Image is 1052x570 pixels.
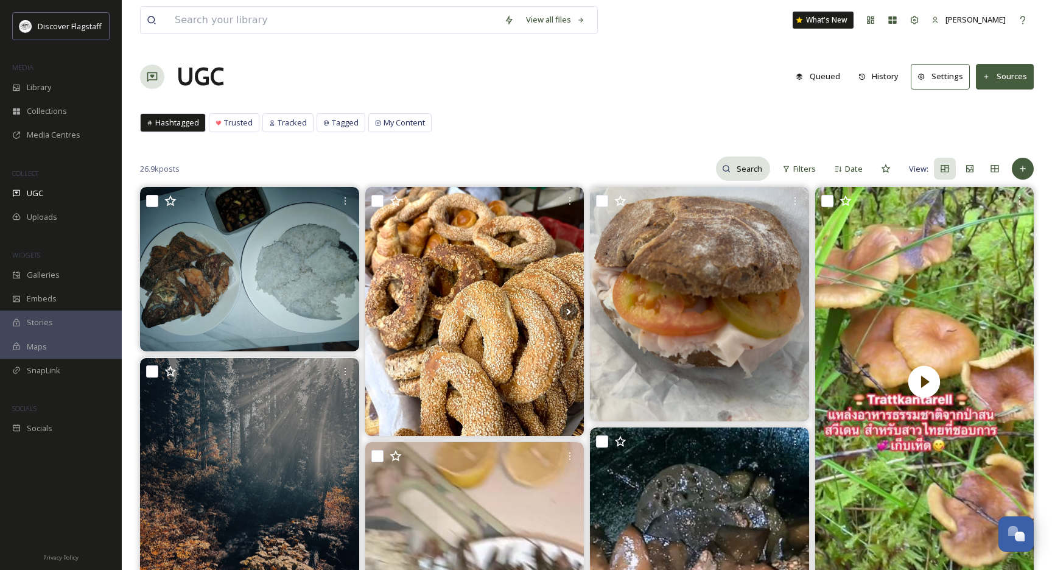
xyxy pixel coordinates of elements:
[12,169,38,178] span: COLLECT
[27,211,57,223] span: Uploads
[27,317,53,328] span: Stories
[909,163,928,175] span: View:
[27,341,47,353] span: Maps
[155,117,199,128] span: Hashtagged
[27,365,60,376] span: SnapLink
[976,64,1034,89] button: Sources
[332,117,359,128] span: Tagged
[27,105,67,117] span: Collections
[43,554,79,561] span: Privacy Policy
[793,163,816,175] span: Filters
[27,269,60,281] span: Galleries
[27,293,57,304] span: Embeds
[278,117,307,128] span: Tracked
[12,63,33,72] span: MEDIA
[27,82,51,93] span: Library
[224,117,253,128] span: Trusted
[365,187,584,436] img: They say love goes through the stomach. We believe culture does too; especially in Greece. Join u...
[925,8,1012,32] a: [PERSON_NAME]
[911,64,976,89] a: Settings
[19,20,32,32] img: Untitled%20design%20(1).png
[852,65,911,88] a: History
[793,12,854,29] a: What's New
[43,549,79,564] a: Privacy Policy
[140,163,180,175] span: 26.9k posts
[590,187,809,421] img: Rubrica del giorno : Ogni giorno Nutrizione #ognigiornonutrizione Signori e signori … la Signora ...
[12,404,37,413] span: SOCIALS
[27,188,43,199] span: UGC
[998,516,1034,552] button: Open Chat
[945,14,1006,25] span: [PERSON_NAME]
[790,65,846,88] button: Queued
[177,58,224,95] a: UGC
[140,187,359,351] img: Kain po tayo🥰 *hindi naman halata na paborito namin ang pritong tilapya 🤗😁 #reelsfypシ #foodie #food
[911,64,970,89] button: Settings
[27,423,52,434] span: Socials
[38,21,102,32] span: Discover Flagstaff
[27,129,80,141] span: Media Centres
[852,65,905,88] button: History
[12,250,40,259] span: WIDGETS
[790,65,852,88] a: Queued
[520,8,591,32] a: View all files
[731,157,770,181] input: Search
[845,163,863,175] span: Date
[384,117,425,128] span: My Content
[169,7,498,33] input: Search your library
